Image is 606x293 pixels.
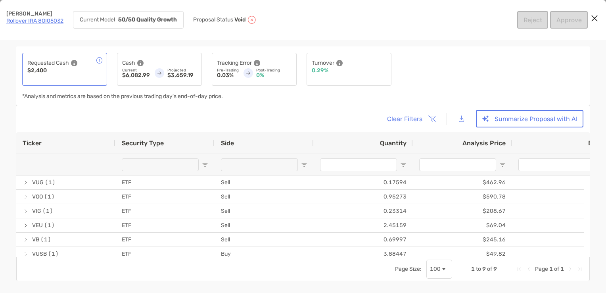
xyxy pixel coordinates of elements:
div: 3.88447 [314,247,413,261]
img: icon status [247,15,257,25]
span: Security Type [122,139,164,147]
div: 100 [430,266,441,272]
input: Quantity Filter Input [320,158,397,171]
div: ETF [115,204,215,218]
button: Open Filter Menu [400,162,407,168]
div: Previous Page [525,266,532,272]
button: Open Filter Menu [499,162,506,168]
p: Proposal Status [193,17,233,23]
p: Current [122,68,150,73]
span: (1) [48,247,59,260]
button: Clear Filters [381,110,441,127]
span: VB [32,233,39,246]
input: Analysis Price Filter Input [419,158,496,171]
p: Void [234,17,246,23]
p: Pre-Trading [217,68,239,73]
div: $245.16 [413,233,512,247]
span: 9 [493,266,497,272]
div: $590.78 [413,190,512,204]
div: Sell [215,218,314,232]
div: $462.96 [413,175,512,189]
div: ETF [115,218,215,232]
div: Last Page [577,266,583,272]
span: VEU [32,219,43,232]
div: Sell [215,175,314,189]
span: VOO [32,190,43,203]
p: *Analysis and metrics are based on the previous trading day's end-of-day price. [22,94,223,99]
span: Basis [588,139,605,147]
p: Tracking Error [217,58,252,68]
div: Sell [215,204,314,218]
span: Side [221,139,234,147]
div: Page Size: [395,266,422,272]
span: 1 [549,266,553,272]
span: 1 [471,266,475,272]
span: (1) [42,204,53,218]
div: 0.69997 [314,233,413,247]
span: VIG [32,204,41,218]
button: Summarize Proposal with AI [476,110,583,127]
p: Current Model [80,17,115,23]
span: (1) [44,190,55,203]
p: Projected [167,68,197,73]
div: Next Page [567,266,573,272]
span: Ticker [23,139,42,147]
p: 0.29% [312,68,328,73]
div: ETF [115,175,215,189]
button: Open Filter Menu [301,162,307,168]
div: $49.82 [413,247,512,261]
span: Analysis Price [462,139,506,147]
p: Post-Trading [256,68,291,73]
span: (1) [45,176,56,189]
span: VUG [32,176,44,189]
span: to [476,266,481,272]
button: Close modal [589,13,600,25]
div: 0.95273 [314,190,413,204]
a: Rollover IRA 8OI05032 [6,17,63,24]
div: Page Size [426,260,452,279]
p: [PERSON_NAME] [6,11,63,17]
p: 0% [256,73,291,78]
div: 0.17594 [314,175,413,189]
span: (1) [40,233,51,246]
p: Turnover [312,58,334,68]
span: 1 [560,266,564,272]
span: Page [535,266,548,272]
div: 2.45159 [314,218,413,232]
div: ETF [115,190,215,204]
div: Buy [215,247,314,261]
p: $2,400 [27,68,47,73]
span: Quantity [380,139,407,147]
div: ETF [115,233,215,247]
div: Sell [215,233,314,247]
span: VUSB [32,247,47,260]
p: Cash [122,58,135,68]
div: 0.23314 [314,204,413,218]
span: of [487,266,492,272]
div: $69.04 [413,218,512,232]
span: 9 [482,266,486,272]
div: Sell [215,190,314,204]
p: 0.03% [217,73,239,78]
button: Open Filter Menu [202,162,208,168]
strong: 50/50 Quality Growth [118,16,177,23]
div: ETF [115,247,215,261]
p: Requested Cash [27,58,69,68]
span: (1) [44,219,55,232]
div: First Page [516,266,522,272]
span: of [554,266,559,272]
p: $3,659.19 [167,73,197,78]
div: $208.67 [413,204,512,218]
p: $6,082.99 [122,73,150,78]
input: Basis Filter Input [518,158,595,171]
